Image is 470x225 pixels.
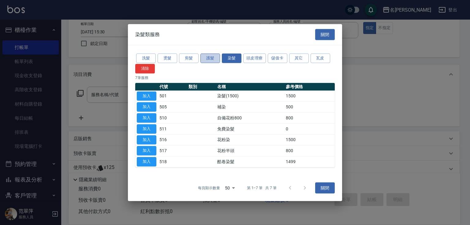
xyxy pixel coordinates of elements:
[158,156,187,167] td: 518
[158,134,187,145] td: 516
[268,54,287,63] button: 儲值卡
[137,91,156,101] button: 加入
[216,91,284,102] td: 染髮(1500)
[216,123,284,134] td: 免費染髮
[198,185,220,191] p: 每頁顯示數量
[158,91,187,102] td: 501
[187,83,216,91] th: 類別
[137,113,156,123] button: 加入
[158,54,177,63] button: 燙髮
[284,123,335,134] td: 0
[315,182,335,193] button: 關閉
[137,102,156,112] button: 加入
[158,102,187,113] td: 505
[137,146,156,156] button: 加入
[216,83,284,91] th: 名稱
[137,135,156,144] button: 加入
[216,134,284,145] td: 花粉染
[284,156,335,167] td: 1499
[216,156,284,167] td: 酷卷染髮
[222,180,237,196] div: 50
[284,83,335,91] th: 參考價格
[284,102,335,113] td: 500
[311,54,330,63] button: 瓦皮
[200,54,220,63] button: 護髮
[216,145,284,156] td: 花粉半頭
[158,112,187,123] td: 510
[289,54,309,63] button: 其它
[284,134,335,145] td: 1500
[284,112,335,123] td: 800
[158,145,187,156] td: 517
[135,64,155,73] button: 清除
[135,32,160,38] span: 染髮類服務
[216,112,284,123] td: 自備花粉800
[315,29,335,40] button: 關閉
[222,54,241,63] button: 染髮
[137,157,156,167] button: 加入
[216,102,284,113] td: 補染
[284,145,335,156] td: 800
[243,54,266,63] button: 頭皮理療
[247,185,277,191] p: 第 1–7 筆 共 7 筆
[137,124,156,134] button: 加入
[136,54,156,63] button: 洗髮
[179,54,199,63] button: 剪髮
[158,123,187,134] td: 511
[135,75,335,80] p: 7 筆服務
[158,83,187,91] th: 代號
[284,91,335,102] td: 1500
